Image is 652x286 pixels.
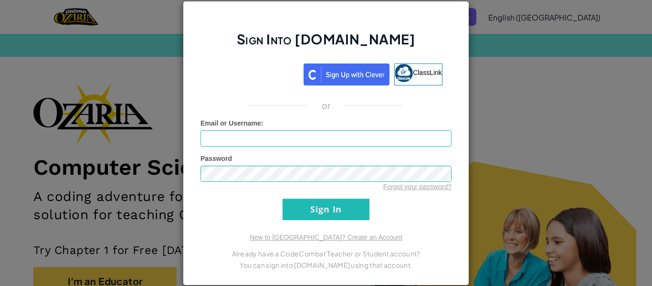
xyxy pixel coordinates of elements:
[200,30,452,58] h2: Sign Into [DOMAIN_NAME]
[200,119,261,127] span: Email or Username
[200,248,452,259] p: Already have a CodeCombat Teacher or Student account?
[205,63,304,84] iframe: Sign in with Google Button
[283,199,369,220] input: Sign In
[200,155,232,162] span: Password
[395,64,413,82] img: classlink-logo-small.png
[200,259,452,271] p: You can sign into [DOMAIN_NAME] using that account.
[322,100,331,111] p: or
[200,118,263,128] label: :
[413,68,442,76] span: ClassLink
[304,64,389,85] img: clever_sso_button@2x.png
[383,183,452,191] a: Forgot your password?
[250,233,402,241] a: New to [GEOGRAPHIC_DATA]? Create an Account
